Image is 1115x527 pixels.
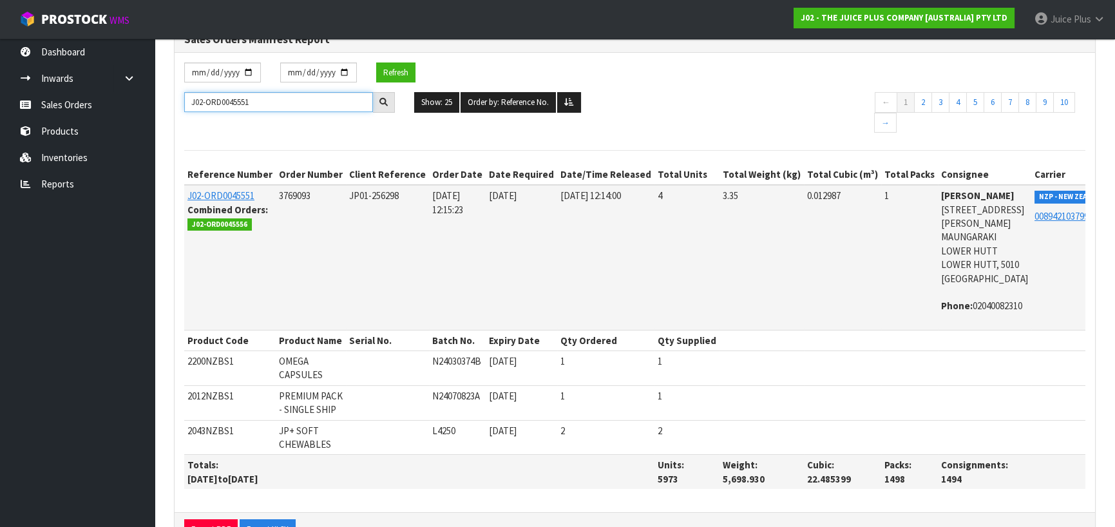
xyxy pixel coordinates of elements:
span: [DATE] [187,473,218,485]
span: JP+ SOFT CHEWABLES [279,425,331,450]
span: JP01-256298 [349,189,399,202]
button: Refresh [376,62,415,83]
strong: phone [941,300,973,312]
a: 7 [1001,92,1019,113]
th: Product Name [276,330,346,350]
address: 02040082310 [941,299,1028,312]
span: [DATE] [489,425,517,437]
span: 3.35 [723,189,738,202]
th: Total Units [654,164,720,185]
span: [DATE] 12:14:00 [560,189,621,202]
img: cube-alt.png [19,11,35,27]
span: N24070823A [432,390,480,402]
th: Units: [654,455,720,489]
span: N24030374B [432,355,481,367]
span: J02-ORD0045556 [187,218,252,231]
span: [DATE] [228,473,258,485]
span: 4 [658,189,662,202]
a: ← [875,92,897,113]
span: 5973 [658,473,678,485]
th: Product Code [184,330,276,350]
h3: Sales Orders Manifest Report [184,34,1085,46]
a: 8 [1018,92,1036,113]
input: Search by reference number [184,92,373,112]
span: 3769093 [279,189,310,202]
th: Consignee [938,164,1031,185]
th: Batch No. [429,330,486,350]
a: 3 [931,92,949,113]
span: 1 [658,355,662,367]
th: Weight: [720,455,804,489]
strong: [PERSON_NAME] [941,189,1015,202]
span: OMEGA CAPSULES [279,355,323,381]
strong: Combined Orders: [187,204,268,216]
a: 2 [914,92,932,113]
th: Qty Supplied [654,330,720,350]
strong: J02 - THE JUICE PLUS COMPANY [AUSTRALIA] PTY LTD [801,12,1007,23]
span: 1 [884,189,889,202]
th: Totals: to [184,455,654,489]
th: Total Weight (kg) [720,164,804,185]
span: 1 [560,355,565,367]
span: 2 [658,425,662,437]
span: 2200NZBS1 [187,355,234,367]
a: J02-ORD0045551 [187,189,254,202]
span: 2043NZBS1 [187,425,234,437]
span: 1498 [884,473,905,485]
th: Order Number [276,164,346,185]
a: 1 [897,92,915,113]
span: 22.485399 [807,473,851,485]
th: Total Cubic (m³) [804,164,881,185]
span: ProStock [41,11,107,28]
span: 1 [658,390,662,402]
small: WMS [110,14,129,26]
span: 2 [560,425,565,437]
a: 5 [966,92,984,113]
th: Order Date [429,164,486,185]
span: [DATE] [489,355,517,367]
nav: Page navigation [875,92,1085,136]
th: Date/Time Released [557,164,654,185]
th: Cubic: [804,455,881,489]
address: [STREET_ADDRESS][PERSON_NAME] MAUNGARAKI LOWER HUTT LOWER HUTT, 5010 [GEOGRAPHIC_DATA] [941,189,1028,285]
button: Order by: Reference No. [461,92,556,113]
span: 1494 [941,473,962,485]
th: Qty Ordered [557,330,654,350]
a: 10 [1053,92,1075,113]
th: Client Reference [346,164,429,185]
th: Expiry Date [486,330,557,350]
span: Juice [1051,13,1072,25]
span: L4250 [432,425,455,437]
a: 4 [949,92,967,113]
span: Plus [1074,13,1091,25]
th: Total Packs [881,164,938,185]
th: Reference Number [184,164,276,185]
th: Serial No. [346,330,429,350]
span: [DATE] [489,189,517,202]
span: 5,698.930 [723,473,765,485]
th: Date Required [486,164,557,185]
a: → [874,113,897,133]
span: 2012NZBS1 [187,390,234,402]
span: [DATE] 12:15:23 [432,189,463,215]
span: 0.012987 [807,189,841,202]
span: PREMIUM PACK - SINGLE SHIP [279,390,343,416]
a: 9 [1036,92,1054,113]
span: [DATE] [489,390,517,402]
button: Show: 25 [414,92,459,113]
th: Packs: [881,455,938,489]
span: 1 [560,390,565,402]
a: 6 [984,92,1002,113]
